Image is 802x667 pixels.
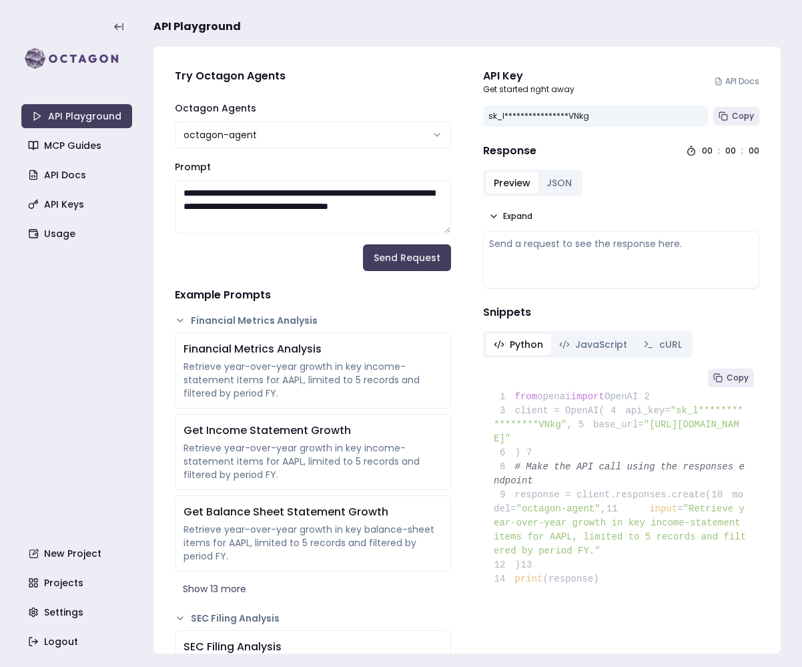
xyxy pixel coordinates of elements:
[494,558,515,572] span: 12
[575,338,627,351] span: JavaScript
[510,338,543,351] span: Python
[638,390,659,404] span: 2
[183,504,442,520] div: Get Balance Sheet Statement Growth
[571,391,605,402] span: import
[23,192,133,216] a: API Keys
[606,502,627,516] span: 11
[486,172,538,194] button: Preview
[175,577,451,601] button: Show 13 more
[520,446,542,460] span: 7
[494,572,515,586] span: 14
[483,304,759,320] h4: Snippets
[649,503,677,514] span: input
[23,163,133,187] a: API Docs
[516,503,600,514] span: "octagon-agent"
[153,19,241,35] span: API Playground
[363,244,451,271] button: Send Request
[494,488,515,502] span: 9
[494,460,515,474] span: 8
[183,360,442,400] div: Retrieve year-over-year growth in key income-statement items for AAPL, limited to 5 records and f...
[183,441,442,481] div: Retrieve year-over-year growth in key income-statement items for AAPL, limited to 5 records and f...
[183,639,442,655] div: SEC Filing Analysis
[741,146,743,156] div: :
[543,574,599,584] span: (response)
[718,146,720,156] div: :
[515,574,543,584] span: print
[727,373,749,383] span: Copy
[600,503,606,514] span: ,
[175,314,451,327] button: Financial Metrics Analysis
[572,418,594,432] span: 5
[494,404,515,418] span: 3
[183,423,442,439] div: Get Income Statement Growth
[538,172,580,194] button: JSON
[503,211,532,222] span: Expand
[494,446,515,460] span: 6
[23,600,133,624] a: Settings
[711,488,733,502] span: 10
[677,503,683,514] span: =
[489,237,753,250] div: Send a request to see the response here.
[537,391,570,402] span: openai
[732,111,754,122] span: Copy
[183,341,442,357] div: Financial Metrics Analysis
[494,560,520,570] span: )
[593,419,644,430] span: base_url=
[175,101,256,115] label: Octagon Agents
[494,461,745,486] span: # Make the API call using the responses endpoint
[483,68,574,84] div: API Key
[23,630,133,654] a: Logout
[566,419,572,430] span: ,
[494,390,515,404] span: 1
[749,146,759,156] div: 00
[715,76,759,87] a: API Docs
[23,541,133,566] a: New Project
[494,489,711,500] span: response = client.responses.create(
[21,104,132,128] a: API Playground
[23,134,133,158] a: MCP Guides
[175,612,451,625] button: SEC Filing Analysis
[515,391,538,402] span: from
[175,68,451,84] h4: Try Octagon Agents
[494,447,520,458] span: )
[725,146,736,156] div: 00
[659,338,682,351] span: cURL
[708,369,754,387] button: Copy
[605,391,638,402] span: OpenAI
[23,571,133,595] a: Projects
[175,160,211,174] label: Prompt
[175,287,451,303] h4: Example Prompts
[23,222,133,246] a: Usage
[483,84,574,95] p: Get started right away
[483,143,536,159] h4: Response
[702,146,713,156] div: 00
[21,45,132,72] img: logo-rect-yK7x_WSZ.svg
[713,107,759,126] button: Copy
[494,405,605,416] span: client = OpenAI(
[520,558,542,572] span: 13
[605,404,626,418] span: 4
[183,523,442,563] div: Retrieve year-over-year growth in key balance-sheet items for AAPL, limited to 5 records and filt...
[483,207,538,226] button: Expand
[625,405,670,416] span: api_key=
